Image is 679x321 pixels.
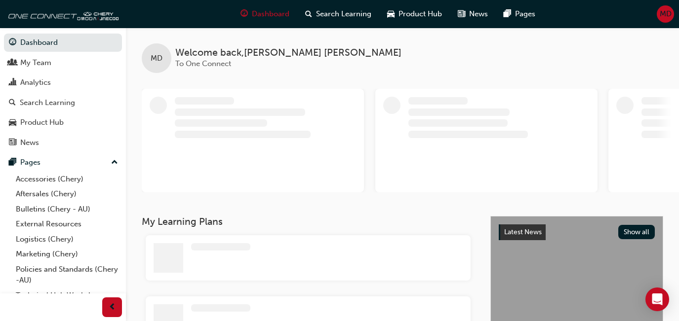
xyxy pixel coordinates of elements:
a: pages-iconPages [496,4,543,24]
span: pages-icon [9,158,16,167]
button: Pages [4,153,122,172]
a: Logistics (Chery) [12,232,122,247]
a: Accessories (Chery) [12,172,122,187]
span: To One Connect [175,59,231,68]
span: pages-icon [504,8,511,20]
span: Latest News [504,228,542,236]
div: News [20,137,39,148]
a: Latest NewsShow all [499,224,655,240]
a: car-iconProduct Hub [379,4,450,24]
span: car-icon [387,8,395,20]
a: Bulletins (Chery - AU) [12,202,122,217]
a: Analytics [4,73,122,92]
span: MD [151,53,162,64]
span: Product Hub [399,8,442,20]
div: Search Learning [20,97,75,108]
a: Search Learning [4,94,122,112]
div: Analytics [20,77,51,88]
div: Open Intercom Messenger [645,287,669,311]
span: news-icon [458,8,465,20]
a: Aftersales (Chery) [12,186,122,202]
a: guage-iconDashboard [233,4,297,24]
button: DashboardMy TeamAnalyticsSearch LearningProduct HubNews [4,32,122,153]
img: oneconnect [5,4,119,24]
span: search-icon [305,8,312,20]
button: Show all [618,225,655,239]
a: Technical Hub Workshop information [12,288,122,314]
span: chart-icon [9,78,16,87]
span: guage-icon [9,38,16,47]
span: people-icon [9,59,16,68]
div: Pages [20,157,40,168]
span: news-icon [9,139,16,147]
span: guage-icon [240,8,248,20]
span: News [469,8,488,20]
a: Policies and Standards (Chery -AU) [12,262,122,288]
a: Dashboard [4,34,122,52]
a: External Resources [12,216,122,232]
button: MD [657,5,674,23]
a: news-iconNews [450,4,496,24]
h3: My Learning Plans [142,216,475,227]
div: My Team [20,57,51,69]
span: Search Learning [316,8,371,20]
span: car-icon [9,118,16,127]
span: search-icon [9,99,16,107]
span: Dashboard [252,8,289,20]
span: Welcome back , [PERSON_NAME] [PERSON_NAME] [175,47,401,59]
a: Marketing (Chery) [12,247,122,262]
a: search-iconSearch Learning [297,4,379,24]
a: My Team [4,54,122,72]
span: Pages [515,8,535,20]
span: up-icon [111,156,118,169]
a: Product Hub [4,113,122,132]
span: prev-icon [109,301,116,314]
span: MD [660,8,672,20]
a: News [4,134,122,152]
div: Product Hub [20,117,64,128]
